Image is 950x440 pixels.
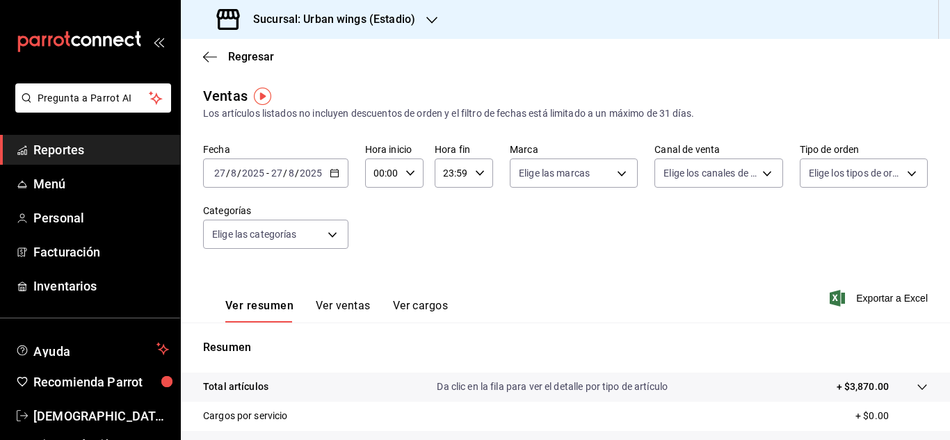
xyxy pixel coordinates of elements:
[33,140,169,159] span: Reportes
[203,206,348,215] label: Categorías
[33,373,169,391] span: Recomienda Parrot
[10,101,171,115] a: Pregunta a Parrot AI
[283,168,287,179] span: /
[203,106,928,121] div: Los artículos listados no incluyen descuentos de orden y el filtro de fechas está limitado a un m...
[510,145,638,154] label: Marca
[203,339,928,356] p: Resumen
[837,380,889,394] p: + $3,870.00
[153,36,164,47] button: open_drawer_menu
[203,380,268,394] p: Total artículos
[654,145,782,154] label: Canal de venta
[15,83,171,113] button: Pregunta a Parrot AI
[316,299,371,323] button: Ver ventas
[437,380,668,394] p: Da clic en la fila para ver el detalle por tipo de artículo
[203,85,248,106] div: Ventas
[33,243,169,261] span: Facturación
[225,299,293,323] button: Ver resumen
[33,341,151,357] span: Ayuda
[299,168,323,179] input: ----
[809,166,902,180] span: Elige los tipos de orden
[33,407,169,425] span: [DEMOGRAPHIC_DATA][PERSON_NAME]
[519,166,590,180] span: Elige las marcas
[435,145,493,154] label: Hora fin
[38,91,150,106] span: Pregunta a Parrot AI
[271,168,283,179] input: --
[832,290,928,307] button: Exportar a Excel
[225,299,448,323] div: navigation tabs
[242,11,415,28] h3: Sucursal: Urban wings (Estadio)
[254,88,271,105] img: Tooltip marker
[800,145,928,154] label: Tipo de orden
[33,277,169,295] span: Inventarios
[855,409,928,423] p: + $0.00
[241,168,265,179] input: ----
[203,50,274,63] button: Regresar
[230,168,237,179] input: --
[237,168,241,179] span: /
[33,209,169,227] span: Personal
[266,168,269,179] span: -
[663,166,757,180] span: Elige los canales de venta
[203,145,348,154] label: Fecha
[288,168,295,179] input: --
[203,409,288,423] p: Cargos por servicio
[393,299,449,323] button: Ver cargos
[212,227,297,241] span: Elige las categorías
[226,168,230,179] span: /
[214,168,226,179] input: --
[295,168,299,179] span: /
[33,174,169,193] span: Menú
[365,145,424,154] label: Hora inicio
[228,50,274,63] span: Regresar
